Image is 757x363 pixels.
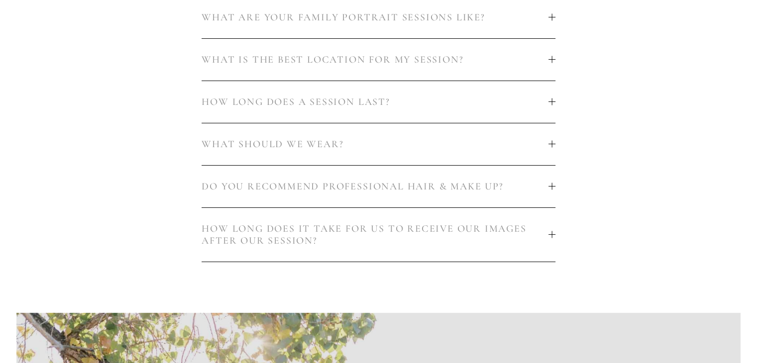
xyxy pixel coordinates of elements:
[202,223,548,247] span: HOW LONG DOES IT TAKE FOR US TO RECEIVE OUR IMAGES AFTER OUR SESSION?
[202,39,555,81] button: WHAT IS THE BEST LOCATION FOR MY SESSION?
[202,11,548,23] span: WHAT ARE YOUR FAMILY PORTRAIT SESSIONS LIKE?
[202,138,548,150] span: WHAT SHOULD WE WEAR?
[202,166,555,207] button: DO YOU RECOMMEND PROFESSIONAL HAIR & MAKE UP?
[202,181,548,192] span: DO YOU RECOMMEND PROFESSIONAL HAIR & MAKE UP?
[202,81,555,123] button: HOW LONG DOES A SESSION LAST?
[202,96,548,108] span: HOW LONG DOES A SESSION LAST?
[202,123,555,165] button: WHAT SHOULD WE WEAR?
[202,208,555,262] button: HOW LONG DOES IT TAKE FOR US TO RECEIVE OUR IMAGES AFTER OUR SESSION?
[202,54,548,66] span: WHAT IS THE BEST LOCATION FOR MY SESSION?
